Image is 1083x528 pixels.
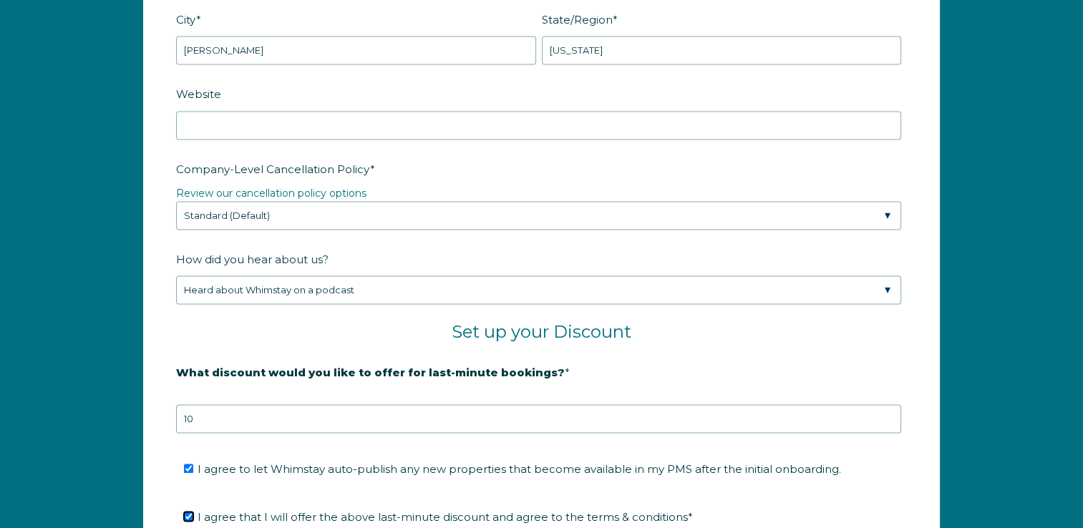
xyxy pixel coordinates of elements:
strong: 20% is recommended, minimum of 10% [176,390,400,403]
span: City [176,9,196,31]
span: I agree that I will offer the above last-minute discount and agree to the terms & conditions [198,510,693,524]
a: Review our cancellation policy options [176,187,366,200]
input: I agree that I will offer the above last-minute discount and agree to the terms & conditions* [184,512,193,521]
span: I agree to let Whimstay auto-publish any new properties that become available in my PMS after the... [198,462,841,476]
strong: What discount would you like to offer for last-minute bookings? [176,366,565,379]
span: Website [176,83,221,105]
span: Set up your Discount [452,321,631,342]
input: I agree to let Whimstay auto-publish any new properties that become available in my PMS after the... [184,464,193,473]
span: Company-Level Cancellation Policy [176,158,370,180]
span: How did you hear about us? [176,248,329,270]
span: State/Region [542,9,613,31]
